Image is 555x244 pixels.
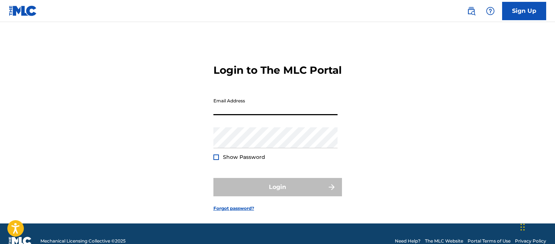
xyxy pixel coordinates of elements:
[464,4,479,18] a: Public Search
[467,7,476,15] img: search
[223,154,265,160] span: Show Password
[518,209,555,244] iframe: Chat Widget
[502,2,546,20] a: Sign Up
[213,205,254,212] a: Forgot password?
[518,209,555,244] div: Widget de chat
[483,4,498,18] div: Help
[486,7,495,15] img: help
[520,216,525,238] div: Arrastrar
[9,6,37,16] img: MLC Logo
[213,64,342,77] h3: Login to The MLC Portal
